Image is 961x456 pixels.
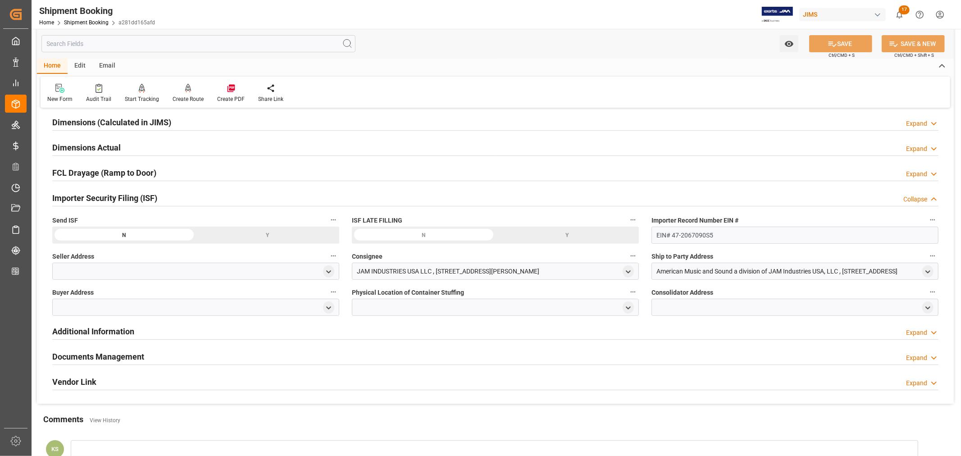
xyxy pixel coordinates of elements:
[39,19,54,26] a: Home
[52,376,96,388] h2: Vendor Link
[651,216,738,225] span: Importer Record Number EIN #
[627,286,639,298] button: Physical Location of Container Stuffing
[352,216,402,225] span: ISF LATE FILLING
[910,5,930,25] button: Help Center
[328,286,339,298] button: Buyer Address
[927,250,938,262] button: Ship to Party Address
[52,288,94,297] span: Buyer Address
[906,378,927,388] div: Expand
[829,52,855,59] span: Ctrl/CMD + S
[623,265,634,278] div: open menu
[43,413,83,425] h2: Comments
[496,227,639,244] div: Y
[623,301,634,314] div: open menu
[651,252,713,261] span: Ship to Party Address
[352,227,496,244] div: N
[47,95,73,103] div: New Form
[889,5,910,25] button: show 17 new notifications
[52,116,171,128] h2: Dimensions (Calculated in JIMS)
[627,250,639,262] button: Consignee
[922,301,934,314] div: open menu
[899,5,910,14] span: 17
[39,4,155,18] div: Shipment Booking
[780,35,798,52] button: open menu
[927,286,938,298] button: Consolidator Address
[906,353,927,363] div: Expand
[627,214,639,226] button: ISF LATE FILLING
[68,59,92,74] div: Edit
[651,288,713,297] span: Consolidator Address
[52,192,157,204] h2: Importer Security Filing (ISF)
[328,250,339,262] button: Seller Address
[41,35,355,52] input: Search Fields
[906,144,927,154] div: Expand
[352,252,383,261] span: Consignee
[52,325,134,337] h2: Additional Information
[196,227,340,244] div: Y
[906,119,927,128] div: Expand
[217,95,245,103] div: Create PDF
[51,446,59,452] span: KS
[173,95,204,103] div: Create Route
[894,52,934,59] span: Ctrl/CMD + Shift + S
[52,167,156,179] h2: FCL Drayage (Ramp to Door)
[86,95,111,103] div: Audit Trail
[906,169,927,179] div: Expand
[906,328,927,337] div: Expand
[64,19,109,26] a: Shipment Booking
[37,59,68,74] div: Home
[328,214,339,226] button: Send ISF
[323,265,334,278] div: open menu
[52,252,94,261] span: Seller Address
[882,35,945,52] button: SAVE & NEW
[258,95,283,103] div: Share Link
[357,267,539,276] div: JAM INDUSTRIES USA LLC , [STREET_ADDRESS][PERSON_NAME]
[52,227,196,244] div: N
[92,59,122,74] div: Email
[52,351,144,363] h2: Documents Management
[52,216,78,225] span: Send ISF
[323,301,334,314] div: open menu
[90,417,120,424] a: View History
[903,195,927,204] div: Collapse
[809,35,872,52] button: SAVE
[922,265,934,278] div: open menu
[52,141,121,154] h2: Dimensions Actual
[352,288,464,297] span: Physical Location of Container Stuffing
[927,214,938,226] button: Importer Record Number EIN #
[762,7,793,23] img: Exertis%20JAM%20-%20Email%20Logo.jpg_1722504956.jpg
[125,95,159,103] div: Start Tracking
[656,267,897,276] div: American Music and Sound a division of JAM Industries USA, LLC , [STREET_ADDRESS]
[799,8,886,21] div: JIMS
[799,6,889,23] button: JIMS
